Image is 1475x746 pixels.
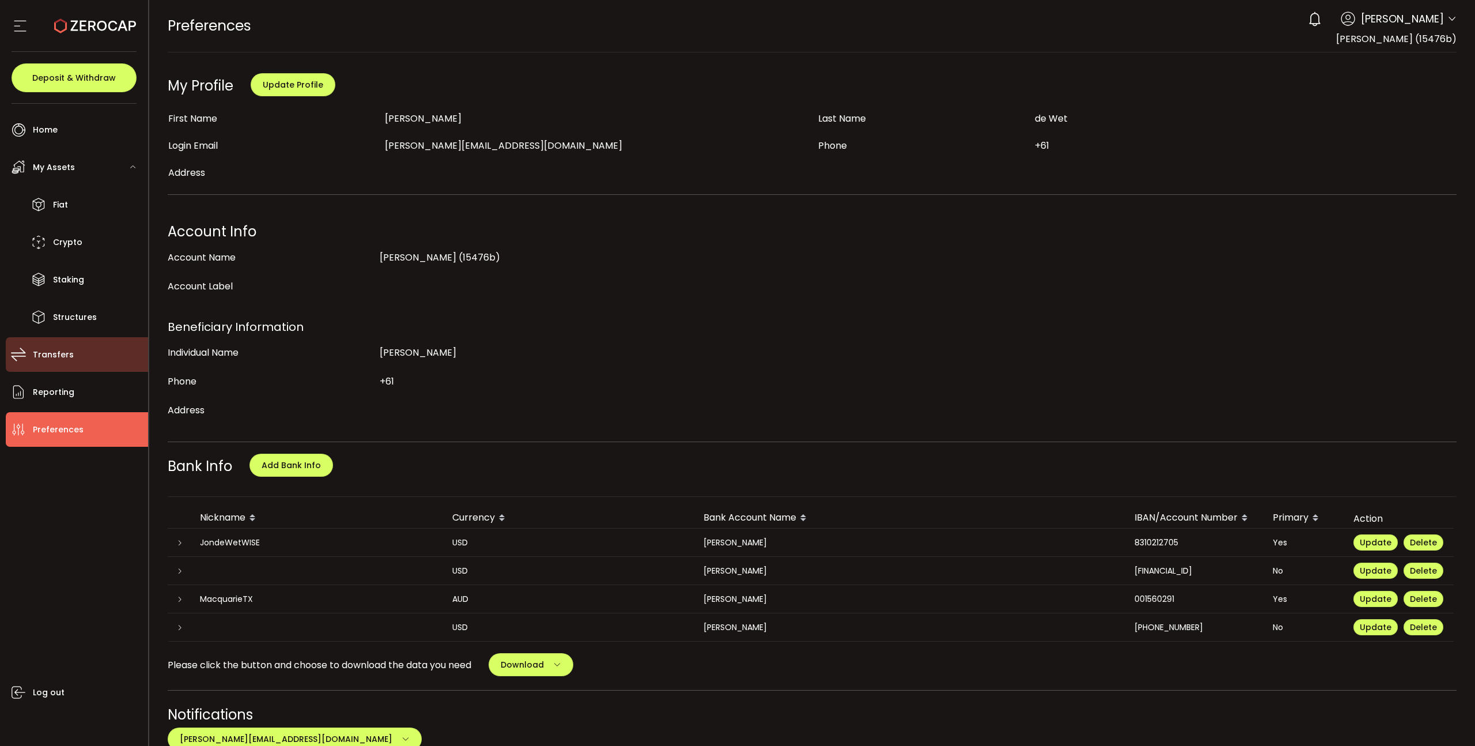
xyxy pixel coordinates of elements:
[1035,112,1068,125] span: de Wet
[1404,534,1443,551] button: Delete
[191,536,443,549] div: JondeWetWISE
[33,159,75,176] span: My Assets
[1353,591,1398,607] button: Update
[168,220,1457,243] div: Account Info
[818,112,866,125] span: Last Name
[1417,691,1475,746] iframe: Chat Widget
[380,375,394,388] span: +61
[385,112,462,125] span: [PERSON_NAME]
[443,621,694,634] div: USD
[443,564,694,578] div: USD
[53,234,82,251] span: Crypto
[489,653,573,676] button: Download
[1353,563,1398,579] button: Update
[191,593,443,606] div: MacquarieTX
[168,370,374,393] div: Phone
[1125,508,1264,528] div: IBAN/Account Number
[1360,621,1391,633] span: Update
[1125,564,1264,578] div: [FINANCIAL_ID]
[1264,621,1344,634] div: No
[168,76,233,95] div: My Profile
[694,564,1125,578] div: [PERSON_NAME]
[1264,593,1344,606] div: Yes
[1344,512,1454,525] div: Action
[191,508,443,528] div: Nickname
[385,139,622,152] span: [PERSON_NAME][EMAIL_ADDRESS][DOMAIN_NAME]
[33,421,84,438] span: Preferences
[1404,563,1443,579] button: Delete
[168,246,374,269] div: Account Name
[12,63,137,92] button: Deposit & Withdraw
[168,341,374,364] div: Individual Name
[1404,619,1443,635] button: Delete
[32,74,116,82] span: Deposit & Withdraw
[168,166,205,179] span: Address
[168,704,1457,725] div: Notifications
[33,346,74,363] span: Transfers
[1264,536,1344,549] div: Yes
[168,139,218,152] span: Login Email
[694,508,1125,528] div: Bank Account Name
[1353,534,1398,551] button: Update
[168,275,374,298] div: Account Label
[1410,621,1437,633] span: Delete
[180,733,392,745] span: [PERSON_NAME][EMAIL_ADDRESS][DOMAIN_NAME]
[443,536,694,549] div: USD
[1410,565,1437,577] span: Delete
[1125,621,1264,634] div: [PHONE_NUMBER]
[1360,537,1391,548] span: Update
[1404,591,1443,607] button: Delete
[53,197,68,213] span: Fiat
[1360,565,1391,577] span: Update
[443,508,694,528] div: Currency
[168,457,232,476] span: Bank Info
[262,459,321,471] span: Add Bank Info
[1125,536,1264,549] div: 8310212705
[443,593,694,606] div: AUD
[249,454,333,477] button: Add Bank Info
[53,309,97,326] span: Structures
[501,659,544,670] span: Download
[263,79,323,91] span: Update Profile
[1125,593,1264,606] div: 001560291
[1264,508,1344,528] div: Primary
[1361,11,1444,27] span: [PERSON_NAME]
[53,272,84,288] span: Staking
[694,593,1125,606] div: [PERSON_NAME]
[1410,593,1437,605] span: Delete
[33,684,65,701] span: Log out
[1264,564,1344,578] div: No
[168,16,251,36] span: Preferences
[818,139,847,152] span: Phone
[33,122,58,138] span: Home
[1353,619,1398,635] button: Update
[380,251,500,264] span: [PERSON_NAME] (15476b)
[168,658,471,672] span: Please click the button and choose to download the data you need
[33,384,74,401] span: Reporting
[168,399,374,422] div: Address
[168,112,217,125] span: First Name
[1035,139,1049,152] span: +61
[168,315,1457,338] div: Beneficiary Information
[251,73,335,96] button: Update Profile
[1410,537,1437,548] span: Delete
[694,536,1125,549] div: [PERSON_NAME]
[1360,593,1391,605] span: Update
[380,346,456,359] span: [PERSON_NAME]
[1336,32,1457,46] span: [PERSON_NAME] (15476b)
[694,621,1125,634] div: [PERSON_NAME]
